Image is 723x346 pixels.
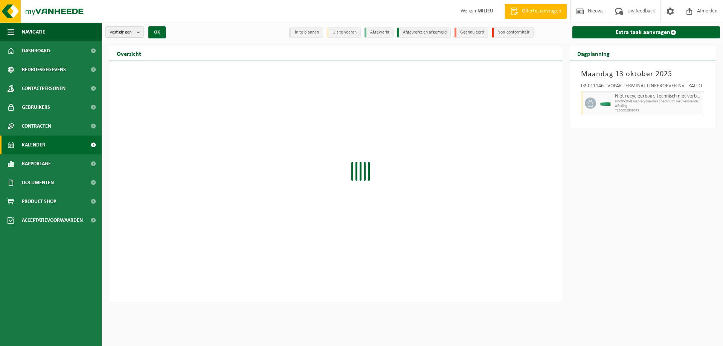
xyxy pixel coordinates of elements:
[22,154,51,173] span: Rapportage
[581,69,705,80] h3: Maandag 13 oktober 2025
[492,27,534,38] li: Non-conformiteit
[455,27,488,38] li: Geannuleerd
[327,27,361,38] li: Uit te voeren
[22,192,56,211] span: Product Shop
[365,27,394,38] li: Afgewerkt
[570,46,617,61] h2: Dagplanning
[110,27,134,38] span: Vestigingen
[22,60,66,79] span: Bedrijfsgegevens
[615,93,702,99] span: Niet recycleerbaar, technisch niet verbrandbaar afval (brandbaar)
[22,211,83,230] span: Acceptatievoorwaarden
[615,99,702,104] span: HK-XC-20-G niet recycleerbaar, technisch niet verbrandbaar a
[505,4,567,19] a: Offerte aanvragen
[22,79,66,98] span: Contactpersonen
[22,136,45,154] span: Kalender
[109,46,149,61] h2: Overzicht
[22,117,51,136] span: Contracten
[520,8,563,15] span: Offerte aanvragen
[22,41,50,60] span: Dashboard
[615,104,702,108] span: Afhaling
[22,23,45,41] span: Navigatie
[397,27,451,38] li: Afgewerkt en afgemeld
[22,173,54,192] span: Documenten
[105,26,144,38] button: Vestigingen
[600,101,611,106] img: HK-XC-20-GN-00
[148,26,166,38] button: OK
[572,26,720,38] a: Extra taak aanvragen
[581,84,705,91] div: 02-011146 - VOPAK TERMINAL LINKEROEVER NV - KALLO
[477,8,493,14] strong: MILIEU
[22,98,50,117] span: Gebruikers
[289,27,323,38] li: In te plannen
[615,108,702,113] span: T250002969572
